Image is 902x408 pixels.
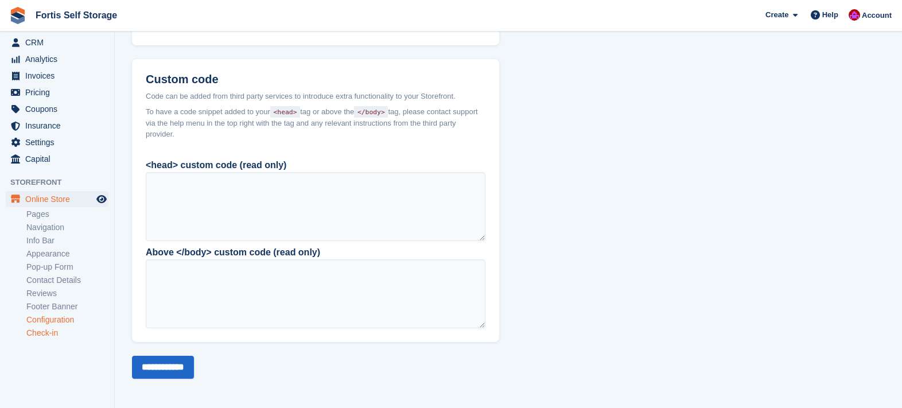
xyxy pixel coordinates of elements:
a: Pages [26,209,108,220]
a: menu [6,134,108,150]
span: Help [822,9,838,21]
span: Insurance [25,118,94,134]
a: menu [6,191,108,207]
a: menu [6,51,108,67]
a: Contact Details [26,275,108,286]
h2: Custom code [146,73,485,86]
span: Online Store [25,191,94,207]
a: Footer Banner [26,301,108,312]
span: Settings [25,134,94,150]
span: Create [765,9,788,21]
code: <head> [270,106,300,118]
a: Check-in [26,328,108,339]
span: Pricing [25,84,94,100]
div: Code can be added from third party services to introduce extra functionality to your Storefront. [146,91,485,102]
a: Pop-up Form [26,262,108,273]
a: menu [6,34,108,50]
a: menu [6,151,108,167]
span: Invoices [25,68,94,84]
span: To have a code snippet added to your tag or above the tag, please contact support via the help me... [146,106,485,140]
a: menu [6,118,108,134]
a: Configuration [26,314,108,325]
span: CRM [25,34,94,50]
a: Appearance [26,248,108,259]
code: </body> [354,106,388,118]
a: Reviews [26,288,108,299]
a: menu [6,84,108,100]
a: menu [6,68,108,84]
img: stora-icon-8386f47178a22dfd0bd8f6a31ec36ba5ce8667c1dd55bd0f319d3a0aa187defe.svg [9,7,26,24]
img: Becky Welch [849,9,860,21]
a: Navigation [26,222,108,233]
div: <head> custom code (read only) [146,158,485,172]
div: Above </body> custom code (read only) [146,246,485,259]
a: menu [6,101,108,117]
a: Fortis Self Storage [31,6,122,25]
span: Analytics [25,51,94,67]
a: Info Bar [26,235,108,246]
a: Preview store [95,192,108,206]
span: Coupons [25,101,94,117]
span: Storefront [10,177,114,188]
span: Capital [25,151,94,167]
span: Account [862,10,892,21]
